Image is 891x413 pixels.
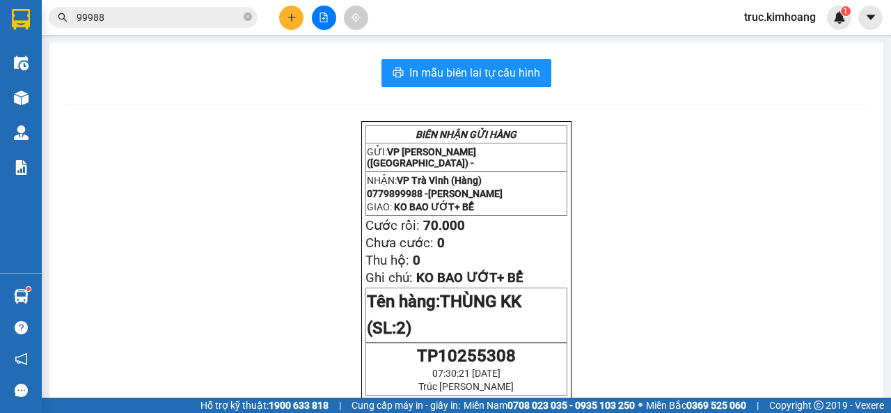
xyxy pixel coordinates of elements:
span: message [15,384,28,397]
img: solution-icon [14,160,29,175]
input: Tìm tên, số ĐT hoặc mã đơn [77,10,241,25]
strong: BIÊN NHẬN GỬI HÀNG [416,129,517,140]
span: Hỗ trợ kỹ thuật: [200,398,329,413]
img: warehouse-icon [14,56,29,70]
strong: 0369 525 060 [686,400,746,411]
span: 07:30:21 [DATE] [432,368,500,379]
span: plus [287,13,297,22]
span: caret-down [865,11,877,24]
span: In mẫu biên lai tự cấu hình [409,64,540,81]
span: aim [351,13,361,22]
span: VP Trà Vinh (Hàng) [397,175,482,186]
strong: 1900 633 818 [269,400,329,411]
span: VP [PERSON_NAME] ([GEOGRAPHIC_DATA]) - [367,146,476,169]
button: caret-down [858,6,883,30]
span: 0 [437,235,445,251]
span: question-circle [15,321,28,334]
span: ⚪️ [638,403,642,408]
p: NHẬN: [367,175,566,186]
button: plus [279,6,303,30]
sup: 1 [841,6,851,16]
span: Ghi chú: [365,270,413,286]
span: THÙNG KK (SL: [367,292,521,338]
span: Cước rồi: [365,218,420,233]
button: file-add [312,6,336,30]
span: search [58,13,68,22]
span: 1 [843,6,848,16]
span: 0 [413,253,420,268]
span: notification [15,352,28,366]
span: 70.000 [423,218,465,233]
img: warehouse-icon [14,289,29,304]
span: Thu hộ: [365,253,409,268]
span: KO BAO ƯỚT+ BỂ [394,201,474,212]
span: 0779899988 - [367,188,503,199]
span: TP10255308 [417,346,516,366]
span: printer [393,67,404,80]
span: | [757,398,759,413]
span: file-add [319,13,329,22]
img: icon-new-feature [833,11,846,24]
button: printerIn mẫu biên lai tự cấu hình [381,59,551,87]
span: Miền Nam [464,398,635,413]
p: GỬI: [367,146,566,169]
span: Tên hàng: [367,292,521,338]
span: close-circle [244,11,252,24]
span: 2) [396,318,411,338]
span: Trúc [PERSON_NAME] [418,381,514,392]
span: [PERSON_NAME] [428,188,503,199]
img: warehouse-icon [14,125,29,140]
span: copyright [814,400,823,410]
span: Cung cấp máy in - giấy in: [352,398,460,413]
button: aim [344,6,368,30]
img: warehouse-icon [14,91,29,105]
span: | [339,398,341,413]
span: truc.kimhoang [733,8,827,26]
span: Chưa cước: [365,235,434,251]
strong: 0708 023 035 - 0935 103 250 [507,400,635,411]
img: logo-vxr [12,9,30,30]
span: GIAO: [367,201,474,212]
span: KO BAO ƯỚT+ BỂ [416,270,523,286]
span: close-circle [244,13,252,21]
span: Miền Bắc [646,398,746,413]
sup: 1 [26,287,31,291]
